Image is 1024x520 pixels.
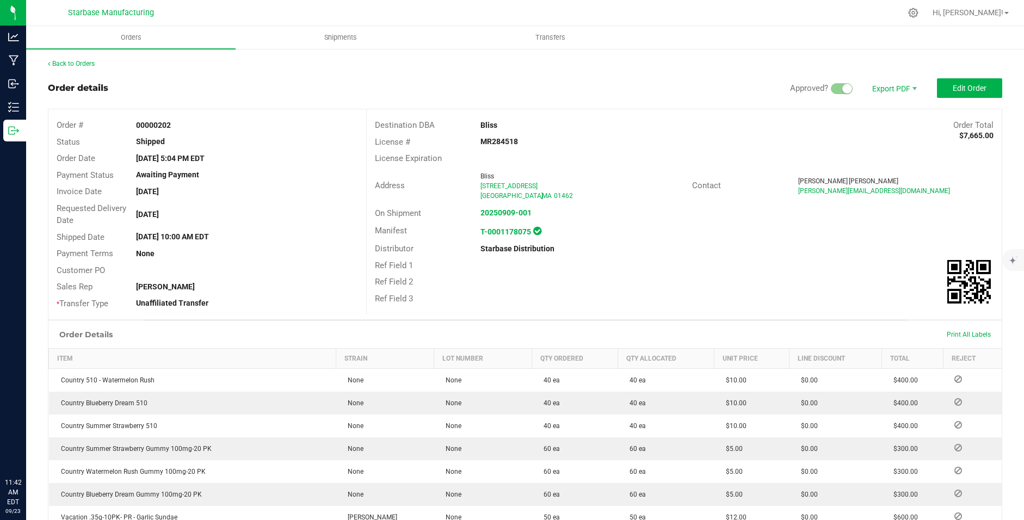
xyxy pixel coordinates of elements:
[950,467,966,474] span: Reject Inventory
[55,376,155,384] span: Country 510 - Watermelon Rush
[480,244,554,253] strong: Starbase Distribution
[310,33,372,42] span: Shipments
[532,349,618,369] th: Qty Ordered
[953,84,986,92] span: Edit Order
[789,349,881,369] th: Line Discount
[937,78,1002,98] button: Edit Order
[446,26,655,49] a: Transfers
[48,60,95,67] a: Back to Orders
[59,330,113,339] h1: Order Details
[55,491,202,498] span: Country Blueberry Dream Gummy 100mg-20 PK
[57,282,92,292] span: Sales Rep
[136,249,155,258] strong: None
[375,244,414,253] span: Distributor
[136,170,199,179] strong: Awaiting Payment
[375,208,421,218] span: On Shipment
[480,172,494,180] span: Bliss
[933,8,1003,17] span: Hi, [PERSON_NAME]!
[624,422,646,430] span: 40 ea
[947,260,991,304] qrcode: 00000202
[542,192,552,200] span: MA
[375,120,435,130] span: Destination DBA
[950,444,966,451] span: Reject Inventory
[342,422,363,430] span: None
[950,490,966,497] span: Reject Inventory
[959,131,994,140] strong: $7,665.00
[57,232,104,242] span: Shipped Date
[8,78,19,89] inline-svg: Inbound
[795,422,818,430] span: $0.00
[57,249,113,258] span: Payment Terms
[342,445,363,453] span: None
[624,399,646,407] span: 40 ea
[8,102,19,113] inline-svg: Inventory
[375,181,405,190] span: Address
[950,422,966,428] span: Reject Inventory
[720,491,743,498] span: $5.00
[624,445,646,453] span: 60 ea
[375,277,413,287] span: Ref Field 2
[342,399,363,407] span: None
[136,121,171,129] strong: 00000202
[521,33,580,42] span: Transfers
[342,491,363,498] span: None
[714,349,789,369] th: Unit Price
[795,445,818,453] span: $0.00
[136,282,195,291] strong: [PERSON_NAME]
[950,399,966,405] span: Reject Inventory
[480,227,531,236] strong: T-0001178075
[57,299,108,308] span: Transfer Type
[881,349,943,369] th: Total
[440,422,461,430] span: None
[538,376,560,384] span: 40 ea
[480,208,532,217] a: 20250909-001
[795,376,818,384] span: $0.00
[720,399,747,407] span: $10.00
[624,468,646,475] span: 60 ea
[440,376,461,384] span: None
[541,192,542,200] span: ,
[943,349,1002,369] th: Reject
[55,445,212,453] span: Country Summer Strawberry Gummy 100mg-20 PK
[618,349,714,369] th: Qty Allocated
[692,181,721,190] span: Contact
[136,210,159,219] strong: [DATE]
[480,121,497,129] strong: Bliss
[888,468,918,475] span: $300.00
[342,376,363,384] span: None
[11,433,44,466] iframe: Resource center
[57,153,95,163] span: Order Date
[720,468,743,475] span: $5.00
[136,187,159,196] strong: [DATE]
[888,399,918,407] span: $400.00
[888,445,918,453] span: $300.00
[624,376,646,384] span: 40 ea
[953,120,994,130] span: Order Total
[947,260,991,304] img: Scan me!
[624,491,646,498] span: 60 ea
[434,349,532,369] th: Lot Number
[798,187,950,195] span: [PERSON_NAME][EMAIL_ADDRESS][DOMAIN_NAME]
[849,177,898,185] span: [PERSON_NAME]
[720,376,747,384] span: $10.00
[5,478,21,507] p: 11:42 AM EDT
[49,349,336,369] th: Item
[480,137,518,146] strong: MR284518
[5,507,21,515] p: 09/23
[538,399,560,407] span: 40 ea
[861,78,926,98] li: Export PDF
[480,182,538,190] span: [STREET_ADDRESS]
[795,468,818,475] span: $0.00
[136,137,165,146] strong: Shipped
[888,491,918,498] span: $300.00
[57,203,126,226] span: Requested Delivery Date
[440,491,461,498] span: None
[26,26,236,49] a: Orders
[136,232,209,241] strong: [DATE] 10:00 AM EDT
[720,445,743,453] span: $5.00
[538,491,560,498] span: 60 ea
[480,192,543,200] span: [GEOGRAPHIC_DATA]
[375,261,413,270] span: Ref Field 1
[720,422,747,430] span: $10.00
